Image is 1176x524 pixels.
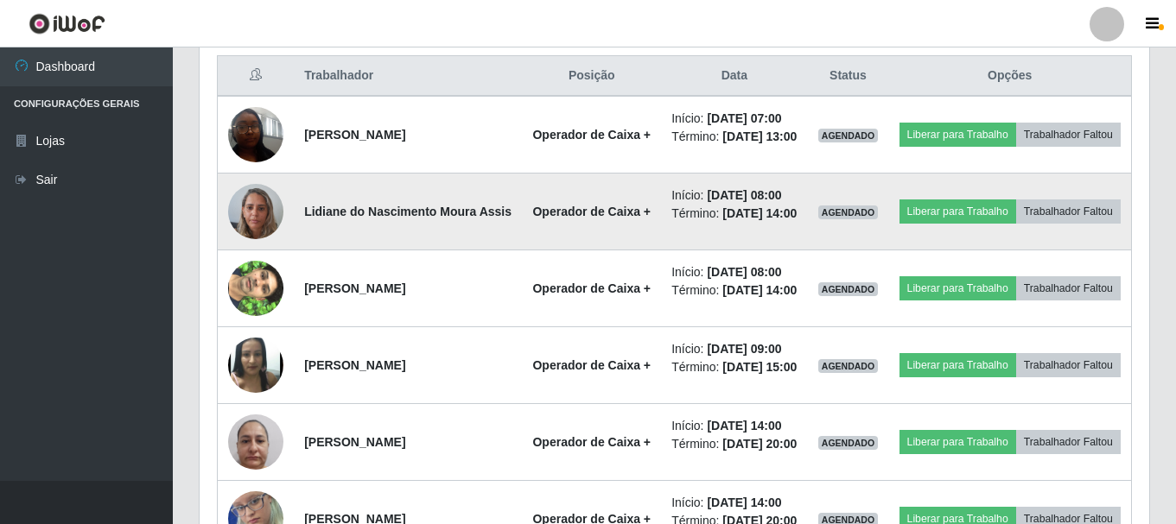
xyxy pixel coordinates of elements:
[228,239,283,338] img: 1750971978836.jpeg
[228,174,283,248] img: 1730220798752.jpeg
[228,98,283,171] img: 1702981001792.jpeg
[304,205,512,218] strong: Lidiane do Nascimento Moura Assis
[722,360,797,374] time: [DATE] 15:00
[304,281,405,295] strong: [PERSON_NAME]
[532,205,651,218] strong: Operador de Caixa +
[899,123,1016,147] button: Liberar para Trabalho
[899,353,1016,377] button: Liberar para Trabalho
[707,342,781,356] time: [DATE] 09:00
[228,331,283,399] img: 1732819988000.jpeg
[818,129,879,142] span: AGENDADO
[532,358,651,372] strong: Operador de Caixa +
[707,188,781,202] time: [DATE] 08:00
[808,56,889,97] th: Status
[532,281,651,295] strong: Operador de Caixa +
[532,128,651,142] strong: Operador de Caixa +
[304,358,405,372] strong: [PERSON_NAME]
[818,359,879,373] span: AGENDADO
[899,199,1016,224] button: Liberar para Trabalho
[671,128,797,146] li: Término:
[899,276,1016,300] button: Liberar para Trabalho
[722,129,797,143] time: [DATE] 13:00
[29,13,105,35] img: CoreUI Logo
[661,56,807,97] th: Data
[707,111,781,125] time: [DATE] 07:00
[722,283,797,297] time: [DATE] 14:00
[1016,276,1121,300] button: Trabalhador Faltou
[532,435,651,449] strong: Operador de Caixa +
[818,436,879,450] span: AGENDADO
[707,265,781,279] time: [DATE] 08:00
[671,110,797,128] li: Início:
[304,128,405,142] strong: [PERSON_NAME]
[522,56,661,97] th: Posição
[304,435,405,449] strong: [PERSON_NAME]
[818,282,879,296] span: AGENDADO
[671,263,797,281] li: Início:
[818,205,879,219] span: AGENDADO
[671,340,797,358] li: Início:
[294,56,522,97] th: Trabalhador
[722,206,797,220] time: [DATE] 14:00
[228,405,283,478] img: 1698350046152.jpeg
[671,281,797,300] li: Término:
[671,358,797,376] li: Término:
[899,430,1016,454] button: Liberar para Trabalho
[1016,430,1121,454] button: Trabalhador Faltou
[722,437,797,451] time: [DATE] 20:00
[671,417,797,435] li: Início:
[671,494,797,512] li: Início:
[671,435,797,453] li: Término:
[1016,199,1121,224] button: Trabalhador Faltou
[707,419,781,432] time: [DATE] 14:00
[707,496,781,509] time: [DATE] 14:00
[671,205,797,223] li: Término:
[888,56,1131,97] th: Opções
[1016,123,1121,147] button: Trabalhador Faltou
[671,186,797,205] li: Início:
[1016,353,1121,377] button: Trabalhador Faltou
